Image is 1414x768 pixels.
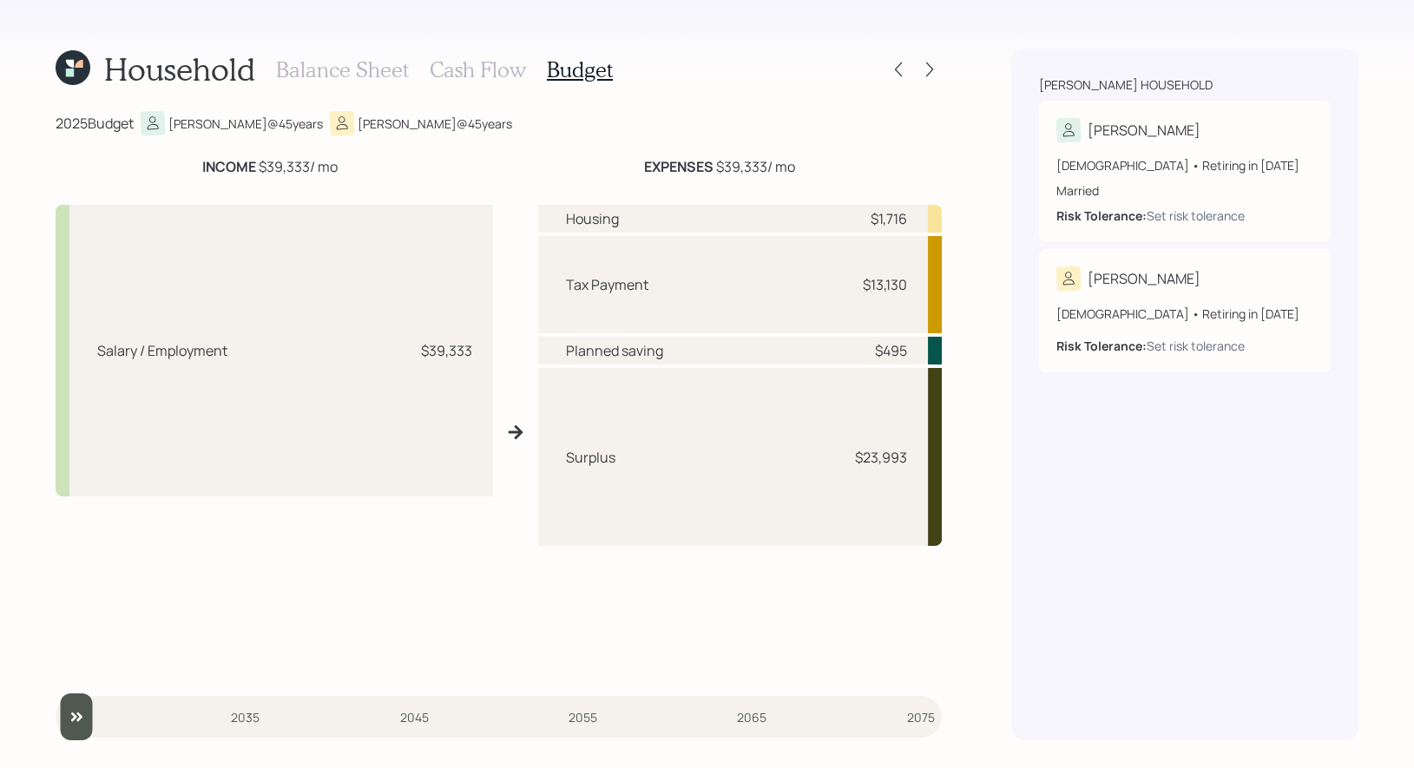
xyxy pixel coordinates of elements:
[1147,337,1245,355] div: Set risk tolerance
[1088,120,1200,141] div: [PERSON_NAME]
[566,340,663,361] div: Planned saving
[202,157,256,176] b: INCOME
[168,115,323,133] div: [PERSON_NAME] @ 45 years
[547,57,613,82] h3: Budget
[1147,207,1245,225] div: Set risk tolerance
[1088,268,1200,289] div: [PERSON_NAME]
[1056,207,1147,224] b: Risk Tolerance:
[430,57,526,82] h3: Cash Flow
[644,157,714,176] b: EXPENSES
[1056,156,1313,174] div: [DEMOGRAPHIC_DATA] • Retiring in [DATE]
[1056,305,1313,323] div: [DEMOGRAPHIC_DATA] • Retiring in [DATE]
[104,50,255,88] h1: Household
[566,447,615,468] div: Surplus
[644,156,795,177] div: $39,333 / mo
[566,208,619,229] div: Housing
[1056,181,1313,200] div: Married
[202,156,338,177] div: $39,333 / mo
[871,208,907,229] div: $1,716
[855,447,907,468] div: $23,993
[276,57,409,82] h3: Balance Sheet
[56,113,134,134] div: 2025 Budget
[97,340,227,361] div: Salary / Employment
[566,274,648,295] div: Tax Payment
[1039,76,1213,94] div: [PERSON_NAME] household
[421,340,472,361] div: $39,333
[875,340,907,361] div: $495
[1056,338,1147,354] b: Risk Tolerance:
[863,274,907,295] div: $13,130
[358,115,512,133] div: [PERSON_NAME] @ 45 years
